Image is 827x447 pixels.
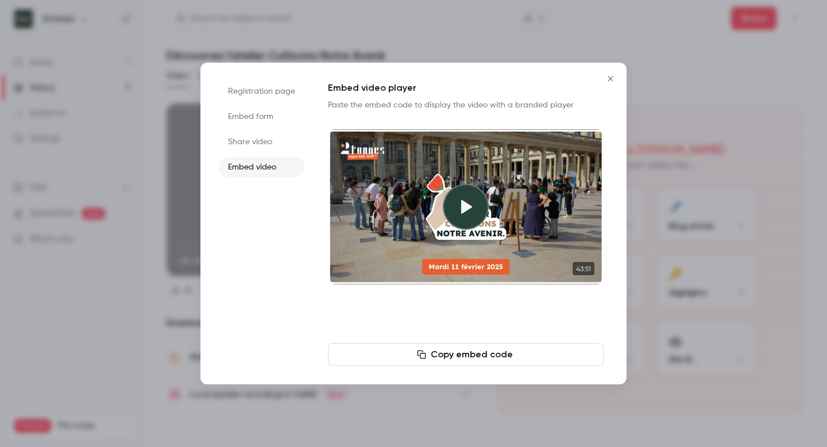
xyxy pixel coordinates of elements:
h1: Embed video player [328,81,604,95]
button: Play video [443,184,489,230]
time: 43:51 [573,262,594,275]
button: Copy embed code [328,343,604,366]
li: Registration page [219,81,305,102]
li: Embed video [219,157,305,178]
li: Embed form [219,106,305,127]
section: Cover [328,129,604,284]
li: Share video [219,132,305,152]
button: Close [599,67,622,90]
p: Paste the embed code to display the video with a branded player [328,99,604,111]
